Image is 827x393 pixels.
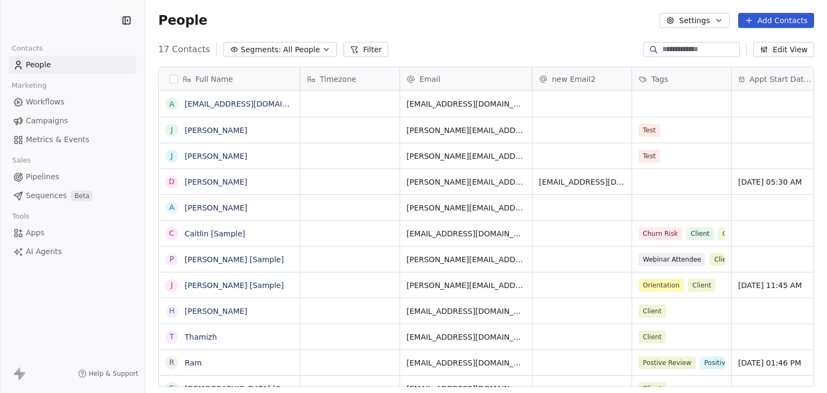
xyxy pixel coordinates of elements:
[185,100,317,108] a: [EMAIL_ADDRESS][DOMAIN_NAME]
[700,356,759,369] span: Positive Review
[171,150,173,162] div: j
[9,224,136,242] a: Apps
[407,125,525,136] span: [PERSON_NAME][EMAIL_ADDRESS][DOMAIN_NAME]
[169,202,174,213] div: A
[344,42,388,57] button: Filter
[738,177,824,187] span: [DATE] 05:30 AM
[9,93,136,111] a: Workflows
[407,99,525,109] span: [EMAIL_ADDRESS][DOMAIN_NAME]
[170,254,174,265] div: P
[185,229,245,238] a: Caitlin [Sample]
[185,203,247,212] a: [PERSON_NAME]
[171,124,173,136] div: j
[8,208,34,224] span: Tools
[9,56,136,74] a: People
[185,359,202,367] a: Ram
[539,177,625,187] span: [EMAIL_ADDRESS][DOMAIN_NAME]
[9,243,136,261] a: AI Agents
[639,253,705,266] span: Webinar Attendee
[185,281,284,290] a: [PERSON_NAME] [Sample]
[7,78,51,94] span: Marketing
[407,228,525,239] span: [EMAIL_ADDRESS][DOMAIN_NAME]
[552,74,595,85] span: new Email2
[738,280,824,291] span: [DATE] 11:45 AM
[169,357,174,368] div: R
[26,190,67,201] span: Sequences
[639,150,660,163] span: Test
[78,369,138,378] a: Help & Support
[419,74,440,85] span: Email
[532,67,632,90] div: new Email2
[169,228,174,239] div: C
[632,67,731,90] div: Tags
[158,43,210,56] span: 17 Contacts
[639,227,682,240] span: Churn Risk
[26,115,68,127] span: Campaigns
[688,279,716,292] span: Client
[9,131,136,149] a: Metrics & Events
[159,91,300,387] div: grid
[753,42,814,57] button: Edit View
[407,177,525,187] span: [PERSON_NAME][EMAIL_ADDRESS][DOMAIN_NAME]
[241,44,281,55] span: Segments:
[26,59,51,71] span: People
[639,331,666,343] span: Client
[407,280,525,291] span: [PERSON_NAME][EMAIL_ADDRESS][DOMAIN_NAME]
[738,357,824,368] span: [DATE] 01:46 PM
[71,191,93,201] span: Beta
[89,369,138,378] span: Help & Support
[9,187,136,205] a: SequencesBeta
[185,178,247,186] a: [PERSON_NAME]
[9,168,136,186] a: Pipelines
[749,74,814,85] span: Appt Start Date/Time
[169,176,175,187] div: D
[400,67,532,90] div: Email
[185,333,217,341] a: Thamizh
[169,99,174,110] div: a
[8,152,36,169] span: Sales
[718,227,746,240] span: Client
[185,307,247,315] a: [PERSON_NAME]
[169,305,175,317] div: H
[185,384,307,393] a: [DEMOGRAPHIC_DATA] [Sample]
[686,227,714,240] span: Client
[9,112,136,130] a: Campaigns
[407,151,525,162] span: [PERSON_NAME][EMAIL_ADDRESS][DOMAIN_NAME]
[26,134,89,145] span: Metrics & Events
[639,279,684,292] span: Orientation
[26,171,59,183] span: Pipelines
[660,13,729,28] button: Settings
[407,306,525,317] span: [EMAIL_ADDRESS][DOMAIN_NAME]
[7,40,47,57] span: Contacts
[26,227,45,238] span: Apps
[159,67,300,90] div: Full Name
[407,332,525,342] span: [EMAIL_ADDRESS][DOMAIN_NAME]
[158,12,207,29] span: People
[195,74,233,85] span: Full Name
[185,255,284,264] a: [PERSON_NAME] [Sample]
[639,356,696,369] span: Postive Review
[185,152,247,160] a: [PERSON_NAME]
[320,74,356,85] span: Timezone
[407,254,525,265] span: [PERSON_NAME][EMAIL_ADDRESS][DOMAIN_NAME]
[710,253,737,266] span: Client
[300,67,400,90] div: Timezone
[407,357,525,368] span: [EMAIL_ADDRESS][DOMAIN_NAME]
[651,74,668,85] span: Tags
[407,202,525,213] span: [PERSON_NAME][EMAIL_ADDRESS][DOMAIN_NAME]
[738,13,814,28] button: Add Contacts
[170,331,174,342] div: T
[185,126,247,135] a: [PERSON_NAME]
[26,96,65,108] span: Workflows
[639,124,660,137] span: Test
[26,246,62,257] span: AI Agents
[639,305,666,318] span: Client
[283,44,320,55] span: All People
[171,279,173,291] div: J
